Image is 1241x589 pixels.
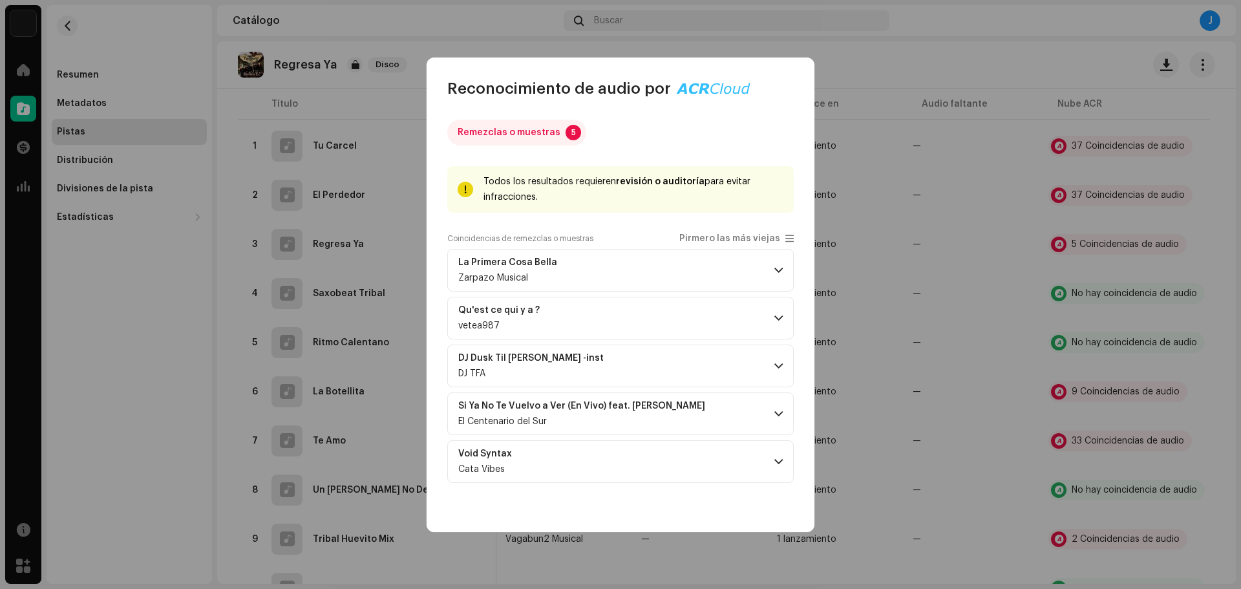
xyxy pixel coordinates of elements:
[458,353,619,363] span: DJ Dusk Til Dawn -inst
[458,305,555,316] span: Qu'est ce qui y a ?
[616,177,705,186] strong: revisión o auditoría
[458,449,512,459] strong: Void Syntax
[458,120,560,145] div: Remezclas o muestras
[447,440,794,483] p-accordion-header: Void SyntaxCata Vibes
[458,449,527,459] span: Void Syntax
[458,305,540,316] strong: Qu'est ce qui y a ?
[447,233,593,244] label: Coincidencias de remezclas o muestras
[566,125,581,140] p-badge: 5
[458,369,485,378] span: DJ TFA
[447,78,671,99] span: Reconocimiento de audio por
[447,297,794,339] p-accordion-header: Qu'est ce qui y a ?vetea987
[458,257,573,268] span: La Primera Cosa Bella
[458,465,505,474] span: Cata Vibes
[447,392,794,435] p-accordion-header: Si Ya No Te Vuelvo a Ver (En Vivo) feat. [PERSON_NAME]El Centenario del Sur
[458,321,500,330] span: vetea987
[458,401,721,411] span: Si Ya No Te Vuelvo a Ver (En Vivo) feat. Alvaro Rios
[458,273,528,283] span: Zarpazo Musical
[679,234,780,244] span: Pirmero las más viejas
[447,249,794,292] p-accordion-header: La Primera Cosa BellaZarpazo Musical
[447,345,794,387] p-accordion-header: DJ Dusk Til [PERSON_NAME] -instDJ TFA
[458,401,705,411] strong: Si Ya No Te Vuelvo a Ver (En Vivo) feat. [PERSON_NAME]
[458,353,604,363] strong: DJ Dusk Til [PERSON_NAME] -inst
[458,257,557,268] strong: La Primera Cosa Bella
[458,417,547,426] span: El Centenario del Sur
[483,174,783,205] div: Todos los resultados requieren para evitar infracciones.
[679,233,794,244] p-togglebutton: Pirmero las más viejas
